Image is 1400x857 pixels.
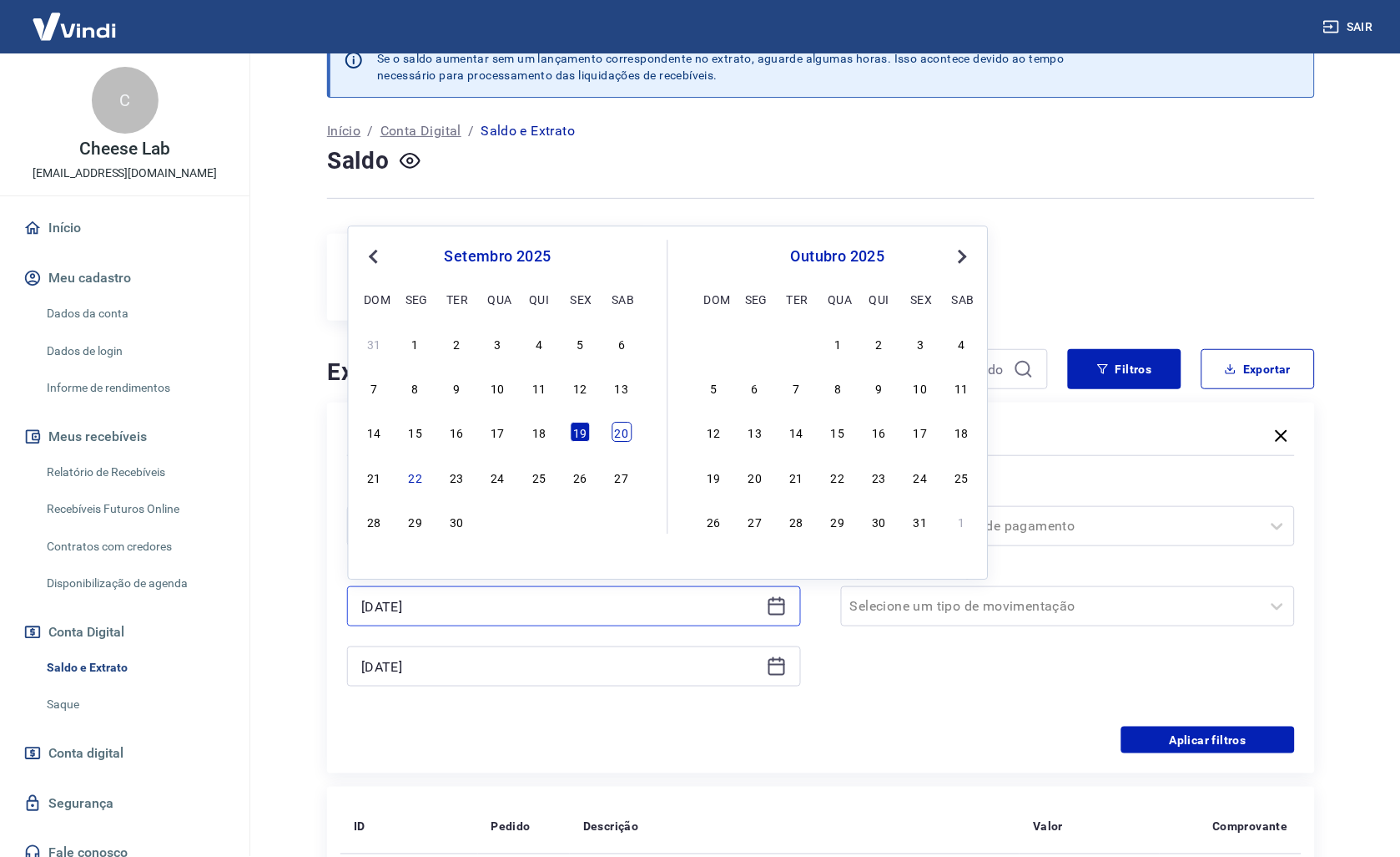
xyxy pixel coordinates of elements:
[405,378,426,398] div: Choose segunda-feira, 8 de setembro de 2025
[828,511,848,531] div: Choose quarta-feira, 29 de outubro de 2025
[488,423,508,443] div: Choose quarta-feira, 17 de setembro de 2025
[491,819,531,835] p: Pedido
[20,260,229,297] button: Meu cadastro
[327,121,360,141] a: Início
[612,511,632,531] div: Choose sábado, 4 de outubro de 2025
[571,333,591,353] div: Choose sexta-feira, 5 de setembro de 2025
[364,333,384,353] div: Choose domingo, 31 de agosto de 2025
[364,423,384,443] div: Choose domingo, 14 de setembro de 2025
[405,289,426,309] div: seg
[745,378,765,398] div: Choose segunda-feira, 6 de outubro de 2025
[844,483,1292,503] label: Forma de Pagamento
[952,423,972,443] div: Choose sábado, 18 de outubro de 2025
[869,333,889,353] div: Choose quinta-feira, 2 de outubro de 2025
[745,511,765,531] div: Choose segunda-feira, 27 de outubro de 2025
[787,511,807,531] div: Choose terça-feira, 28 de outubro de 2025
[405,333,426,353] div: Choose segunda-feira, 1 de setembro de 2025
[446,511,466,531] div: Choose terça-feira, 30 de setembro de 2025
[745,289,765,309] div: seg
[828,289,848,309] div: qua
[612,333,632,353] div: Choose sábado, 6 de setembro de 2025
[828,467,848,487] div: Choose quarta-feira, 22 de outubro de 2025
[583,819,639,835] p: Descrição
[869,511,889,531] div: Choose quinta-feira, 30 de outubro de 2025
[571,423,591,443] div: Choose sexta-feira, 19 de setembro de 2025
[364,378,384,398] div: Choose domingo, 7 de setembro de 2025
[953,246,973,266] button: Next Month
[1121,727,1295,753] button: Aplicar filtros
[612,423,632,443] div: Choose sábado, 20 de setembro de 2025
[704,423,724,443] div: Choose domingo, 12 de outubro de 2025
[446,333,466,353] div: Choose terça-feira, 2 de setembro de 2025
[745,467,765,487] div: Choose segunda-feira, 20 de outubro de 2025
[367,121,373,141] p: /
[910,333,930,353] div: Choose sexta-feira, 3 de outubro de 2025
[571,289,591,309] div: sex
[1213,819,1288,835] p: Comprovante
[1320,12,1380,43] button: Sair
[20,418,229,455] button: Meus recebíveis
[20,210,229,246] a: Início
[1033,819,1063,835] p: Valor
[952,467,972,487] div: Choose sábado, 25 de outubro de 2025
[40,455,229,489] a: Relatório de Recebíveis
[20,614,229,651] button: Conta Digital
[33,165,217,182] p: [EMAIL_ADDRESS][DOMAIN_NAME]
[571,378,591,398] div: Choose sexta-feira, 12 de setembro de 2025
[20,1,128,52] img: Vindi
[869,289,889,309] div: qui
[40,371,229,405] a: Informe de rendimentos
[704,511,724,531] div: Choose domingo, 26 de outubro de 2025
[40,492,229,526] a: Recebíveis Futuros Online
[1201,349,1315,389] button: Exportar
[361,654,760,679] input: Data final
[869,378,889,398] div: Choose quinta-feira, 9 de outubro de 2025
[48,742,123,765] span: Conta digital
[787,467,807,487] div: Choose terça-feira, 21 de outubro de 2025
[327,356,778,389] h4: Extrato
[529,511,549,531] div: Choose quinta-feira, 2 de outubro de 2025
[488,333,508,353] div: Choose quarta-feira, 3 de setembro de 2025
[952,511,972,531] div: Choose sábado, 1 de novembro de 2025
[787,423,807,443] div: Choose terça-feira, 14 de outubro de 2025
[952,333,972,353] div: Choose sábado, 4 de outubro de 2025
[952,378,972,398] div: Choose sábado, 11 de outubro de 2025
[910,378,930,398] div: Choose sexta-feira, 10 de outubro de 2025
[704,378,724,398] div: Choose domingo, 5 de outubro de 2025
[446,378,466,398] div: Choose terça-feira, 9 de setembro de 2025
[910,423,930,443] div: Choose sexta-feira, 17 de outubro de 2025
[787,333,807,353] div: Choose terça-feira, 30 de setembro de 2025
[702,246,974,266] div: outubro 2025
[40,530,229,564] a: Contratos com credores
[488,289,508,309] div: qua
[529,333,549,353] div: Choose quinta-feira, 4 de setembro de 2025
[952,289,972,309] div: sab
[869,467,889,487] div: Choose quinta-feira, 23 de outubro de 2025
[380,121,461,141] a: Conta Digital
[40,334,229,368] a: Dados de login
[446,467,466,487] div: Choose terça-feira, 23 de setembro de 2025
[844,563,1292,583] label: Tipo de Movimentação
[828,378,848,398] div: Choose quarta-feira, 8 de outubro de 2025
[364,511,384,531] div: Choose domingo, 28 de setembro de 2025
[704,289,724,309] div: dom
[364,289,384,309] div: dom
[910,511,930,531] div: Choose sexta-feira, 31 de outubro de 2025
[787,289,807,309] div: ter
[1068,349,1181,389] button: Filtros
[571,511,591,531] div: Choose sexta-feira, 3 de outubro de 2025
[702,332,974,534] div: month 2025-10
[869,423,889,443] div: Choose quinta-feira, 16 de outubro de 2025
[745,423,765,443] div: Choose segunda-feira, 13 de outubro de 2025
[612,378,632,398] div: Choose sábado, 13 de setembro de 2025
[910,289,930,309] div: sex
[488,511,508,531] div: Choose quarta-feira, 1 de outubro de 2025
[529,467,549,487] div: Choose quinta-feira, 25 de setembro de 2025
[828,423,848,443] div: Choose quarta-feira, 15 de outubro de 2025
[40,566,229,601] a: Disponibilização de agenda
[405,511,426,531] div: Choose segunda-feira, 29 de setembro de 2025
[446,289,466,309] div: ter
[488,378,508,398] div: Choose quarta-feira, 10 de setembro de 2025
